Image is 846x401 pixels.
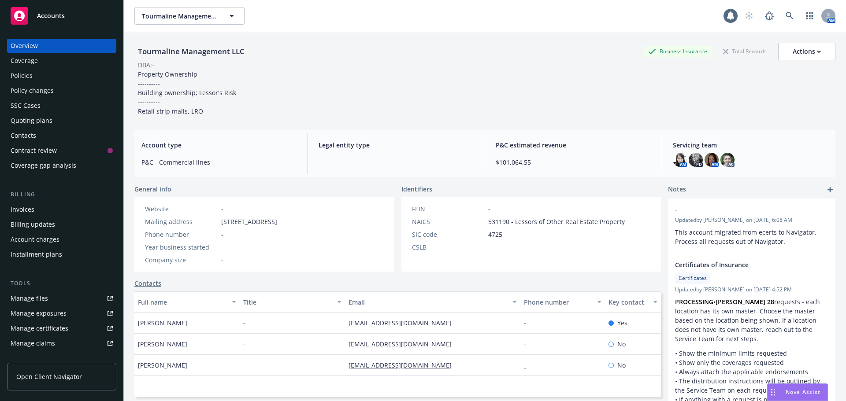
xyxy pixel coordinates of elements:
[7,190,116,199] div: Billing
[761,7,778,25] a: Report a Bug
[141,158,297,167] span: P&C - Commercial lines
[617,339,626,349] span: No
[488,243,490,252] span: -
[675,216,828,224] span: Updated by [PERSON_NAME] on [DATE] 6:08 AM
[488,217,625,226] span: 531190 - Lessors of Other Real Estate Property
[7,99,116,113] a: SSC Cases
[720,153,735,167] img: photo
[243,361,245,370] span: -
[673,140,828,150] span: Servicing team
[675,206,805,215] span: -
[145,217,218,226] div: Mailing address
[520,291,605,313] button: Phone number
[134,7,245,25] button: Tourmaline Management LLC
[679,274,707,282] span: Certificates
[11,232,59,246] div: Account charges
[716,298,774,306] strong: [PERSON_NAME] 28
[668,184,686,195] span: Notes
[11,114,52,128] div: Quoting plans
[675,298,713,306] strong: PROCESSING
[7,291,116,305] a: Manage files
[243,318,245,327] span: -
[7,158,116,173] a: Coverage gap analysis
[221,217,277,226] span: [STREET_ADDRESS]
[221,205,223,213] a: -
[11,247,62,261] div: Installment plans
[524,340,533,348] a: -
[134,184,171,194] span: General info
[138,318,187,327] span: [PERSON_NAME]
[145,230,218,239] div: Phone number
[11,84,54,98] div: Policy changes
[644,46,712,57] div: Business Insurance
[705,153,719,167] img: photo
[221,255,223,265] span: -
[145,243,218,252] div: Year business started
[786,388,820,396] span: Nova Assist
[138,60,154,70] div: DBA: -
[7,306,116,320] a: Manage exposures
[675,228,818,246] span: This account migrated from ecerts to Navigator. Process all requests out of Navigator.
[11,291,48,305] div: Manage files
[496,158,651,167] span: $101,064.55
[243,298,332,307] div: Title
[7,143,116,158] a: Contract review
[11,202,34,217] div: Invoices
[319,140,474,150] span: Legal entity type
[7,54,116,68] a: Coverage
[16,372,82,381] span: Open Client Navigator
[11,39,38,53] div: Overview
[11,143,57,158] div: Contract review
[349,319,459,327] a: [EMAIL_ADDRESS][DOMAIN_NAME]
[7,279,116,288] div: Tools
[349,298,507,307] div: Email
[524,319,533,327] a: -
[7,232,116,246] a: Account charges
[496,140,651,150] span: P&C estimated revenue
[488,204,490,213] span: -
[7,4,116,28] a: Accounts
[675,260,805,269] span: Certificates of Insurance
[668,199,835,253] div: -Updatedby [PERSON_NAME] on [DATE] 6:08 AMThis account migrated from ecerts to Navigator. Process...
[349,340,459,348] a: [EMAIL_ADDRESS][DOMAIN_NAME]
[319,158,474,167] span: -
[138,361,187,370] span: [PERSON_NAME]
[345,291,520,313] button: Email
[240,291,345,313] button: Title
[138,298,226,307] div: Full name
[605,291,661,313] button: Key contact
[145,255,218,265] div: Company size
[11,217,55,232] div: Billing updates
[412,217,485,226] div: NAICS
[778,43,835,60] button: Actions
[11,129,36,143] div: Contacts
[675,286,828,294] span: Updated by [PERSON_NAME] on [DATE] 4:52 PM
[825,184,835,195] a: add
[11,336,55,350] div: Manage claims
[134,279,161,288] a: Contacts
[7,336,116,350] a: Manage claims
[673,153,687,167] img: photo
[37,12,65,19] span: Accounts
[11,99,41,113] div: SSC Cases
[11,158,76,173] div: Coverage gap analysis
[142,11,218,21] span: Tourmaline Management LLC
[7,202,116,217] a: Invoices
[138,70,236,115] span: Property Ownership ---------- Building ownership; Lessor's Risk ---------- Retail strip malls, LRO
[349,361,459,369] a: [EMAIL_ADDRESS][DOMAIN_NAME]
[134,291,240,313] button: Full name
[617,361,626,370] span: No
[7,114,116,128] a: Quoting plans
[11,321,68,335] div: Manage certificates
[11,351,52,365] div: Manage BORs
[689,153,703,167] img: photo
[801,7,819,25] a: Switch app
[412,204,485,213] div: FEIN
[7,69,116,83] a: Policies
[141,140,297,150] span: Account type
[401,184,432,194] span: Identifiers
[609,298,648,307] div: Key contact
[740,7,758,25] a: Start snowing
[7,217,116,232] a: Billing updates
